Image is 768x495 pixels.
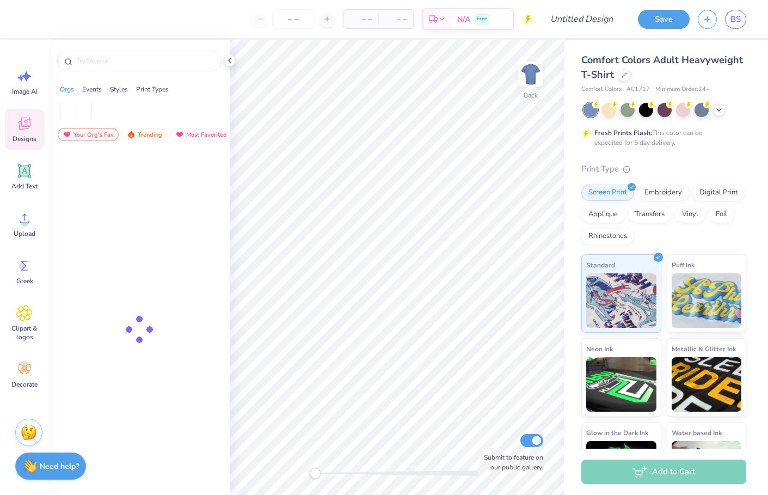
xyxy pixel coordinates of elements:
img: Neon Ink [586,357,656,412]
div: Vinyl [675,206,705,223]
div: Trending [122,128,167,141]
span: Add Text [11,182,38,191]
span: – – [350,14,372,25]
div: Embroidery [637,185,689,201]
div: This color can be expedited for 5 day delivery. [594,128,728,148]
a: BS [725,10,746,29]
div: Events [82,84,102,94]
div: Transfers [628,206,672,223]
span: Clipart & logos [7,324,42,341]
div: Print Types [136,84,169,94]
span: Metallic & Glitter Ink [672,343,736,355]
span: Minimum Order: 24 + [655,85,710,94]
span: N/A [457,14,470,25]
div: Print Type [581,163,746,175]
img: Puff Ink [672,273,742,328]
img: Metallic & Glitter Ink [672,357,742,412]
div: Accessibility label [310,468,321,479]
div: Back [524,90,538,100]
span: Comfort Colors [581,85,622,94]
div: Orgs [60,84,74,94]
div: Most Favorited [170,128,232,141]
strong: Fresh Prints Flash: [594,129,652,137]
img: Back [520,63,542,85]
span: Greek [16,277,33,285]
span: Puff Ink [672,259,695,271]
div: Applique [581,206,625,223]
img: Standard [586,273,656,328]
img: most_fav.gif [175,131,184,138]
input: Try "Alpha" [75,56,214,66]
div: Rhinestones [581,228,634,245]
span: Standard [586,259,615,271]
span: Comfort Colors Adult Heavyweight T-Shirt [581,53,743,81]
span: Upload [14,229,35,238]
div: Digital Print [692,185,745,201]
label: Submit to feature on our public gallery. [478,453,543,472]
img: most_fav.gif [63,131,71,138]
strong: Need help? [40,461,79,472]
span: # C1717 [627,85,650,94]
span: Neon Ink [586,343,613,355]
span: Glow in the Dark Ink [586,427,648,438]
input: – – [272,9,315,29]
input: Untitled Design [542,8,622,30]
span: Water based Ink [672,427,722,438]
div: Screen Print [581,185,634,201]
img: trending.gif [127,131,136,138]
span: Decorate [11,380,38,389]
button: Save [638,10,690,29]
span: Designs [13,135,36,143]
span: BS [730,13,741,26]
span: Free [477,15,487,23]
span: Image AI [12,87,38,96]
div: Foil [709,206,734,223]
div: Styles [110,84,128,94]
span: – – [385,14,407,25]
div: Your Org's Fav [58,128,119,141]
